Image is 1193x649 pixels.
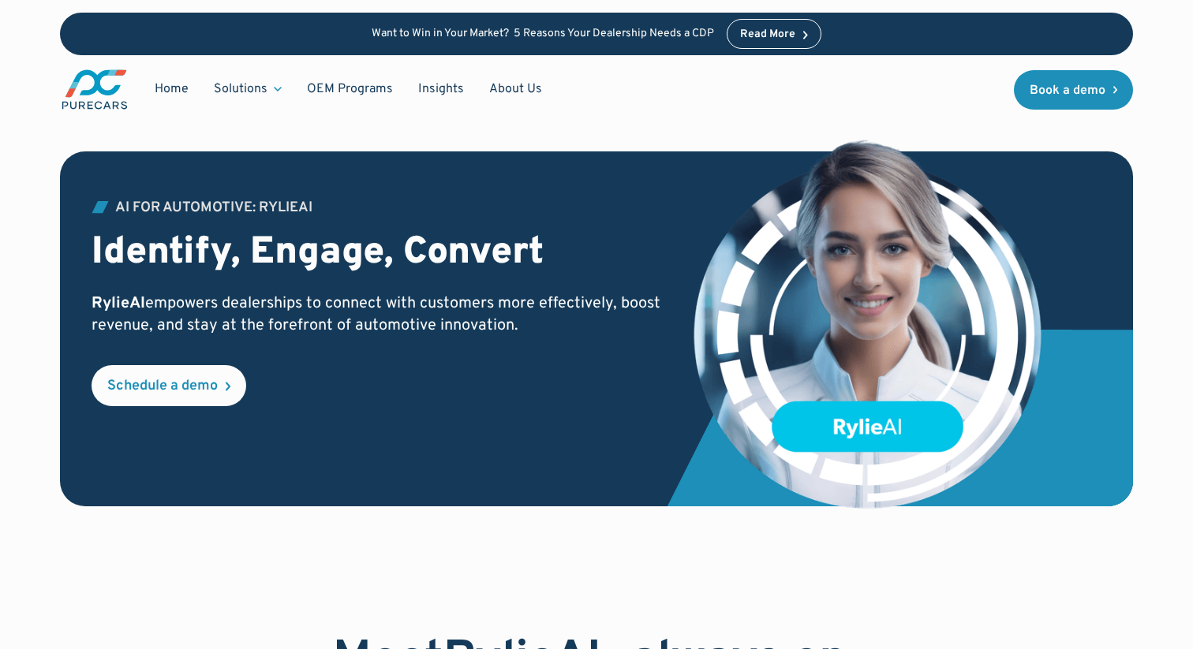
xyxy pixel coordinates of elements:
[201,74,294,104] div: Solutions
[115,201,312,215] div: AI for Automotive: RylieAI
[92,365,246,406] a: Schedule a demo
[60,68,129,111] a: main
[406,74,477,104] a: Insights
[92,231,668,277] h2: Identify, Engage, Convert
[60,68,129,111] img: purecars logo
[690,139,1045,513] img: customer data platform illustration
[477,74,555,104] a: About Us
[1014,70,1134,110] a: Book a demo
[107,379,218,394] div: Schedule a demo
[372,28,714,41] p: Want to Win in Your Market? 5 Reasons Your Dealership Needs a CDP
[740,29,795,40] div: Read More
[92,293,668,337] p: empowers dealerships to connect with customers more effectively, boost revenue, and stay at the f...
[294,74,406,104] a: OEM Programs
[92,293,145,314] strong: RylieAI
[142,74,201,104] a: Home
[1030,84,1105,97] div: Book a demo
[214,80,267,98] div: Solutions
[727,19,821,49] a: Read More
